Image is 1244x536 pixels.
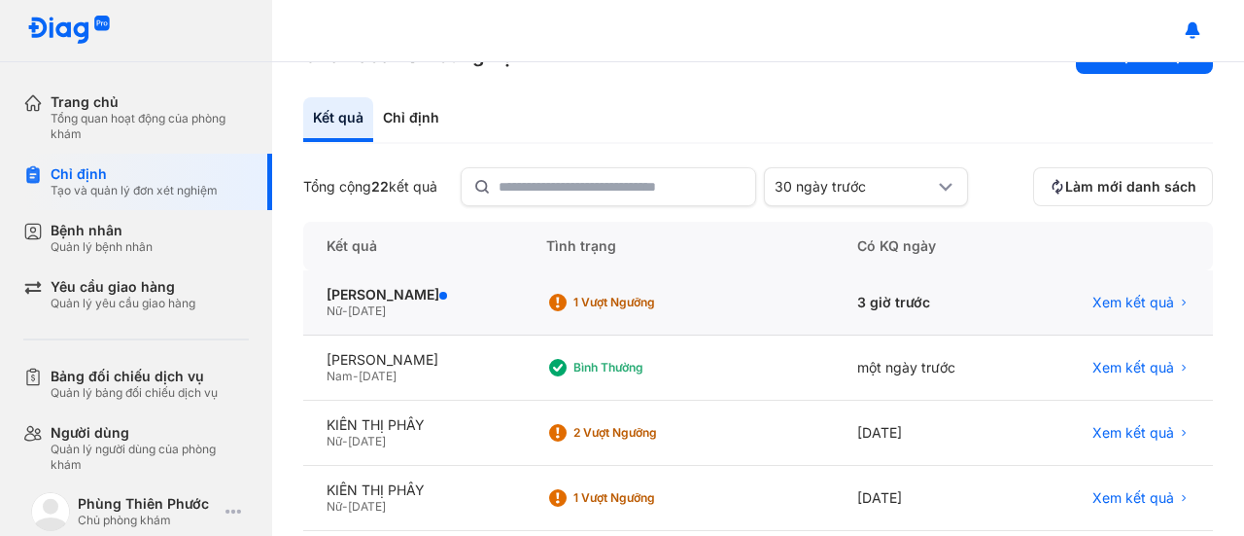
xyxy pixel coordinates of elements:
span: - [342,304,348,318]
span: - [353,369,359,383]
div: [DATE] [834,401,1024,466]
div: Kết quả [303,97,373,142]
div: Quản lý bảng đối chiếu dịch vụ [51,385,218,401]
span: 22 [371,178,389,195]
div: Quản lý bệnh nhân [51,239,153,255]
div: 3 giờ trước [834,270,1024,336]
div: 1 Vượt ngưỡng [573,295,729,310]
div: Bình thường [573,360,729,375]
div: Chỉ định [51,165,218,183]
div: 30 ngày trước [775,178,934,196]
div: Yêu cầu giao hàng [51,278,195,296]
div: KIÊN THỊ PHÂY [327,416,500,434]
div: Kết quả [303,222,523,270]
div: Có KQ ngày [834,222,1024,270]
div: Bảng đối chiếu dịch vụ [51,368,218,385]
div: [PERSON_NAME] [327,351,500,369]
span: Làm mới danh sách [1065,178,1196,196]
div: Tình trạng [523,222,834,270]
span: [DATE] [348,434,386,448]
div: Tạo và quản lý đơn xét nghiệm [51,183,218,198]
div: Quản lý người dùng của phòng khám [51,442,249,473]
span: - [342,499,348,514]
span: [DATE] [348,499,386,514]
span: Xem kết quả [1092,294,1174,311]
img: logo [27,16,111,46]
div: Người dùng [51,424,249,442]
button: Làm mới danh sách [1033,167,1213,206]
div: [PERSON_NAME] [327,286,500,304]
div: Quản lý yêu cầu giao hàng [51,296,195,311]
div: [DATE] [834,466,1024,531]
span: [DATE] [348,304,386,318]
div: Tổng quan hoạt động của phòng khám [51,111,249,142]
span: Nam [327,369,353,383]
span: Nữ [327,304,342,318]
div: Trang chủ [51,93,249,111]
div: Phùng Thiên Phước [78,495,218,513]
div: Bệnh nhân [51,222,153,239]
span: Nữ [327,499,342,514]
div: Chủ phòng khám [78,513,218,528]
span: Nữ [327,434,342,448]
img: logo [31,492,70,531]
span: Xem kết quả [1092,489,1174,507]
span: [DATE] [359,369,397,383]
span: Xem kết quả [1092,359,1174,376]
div: Tổng cộng kết quả [303,178,437,196]
div: Chỉ định [373,97,449,142]
div: một ngày trước [834,336,1024,401]
div: KIÊN THỊ PHÂY [327,482,500,499]
span: Xem kết quả [1092,424,1174,442]
span: - [342,434,348,448]
div: 1 Vượt ngưỡng [573,490,729,506]
div: 2 Vượt ngưỡng [573,425,729,441]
